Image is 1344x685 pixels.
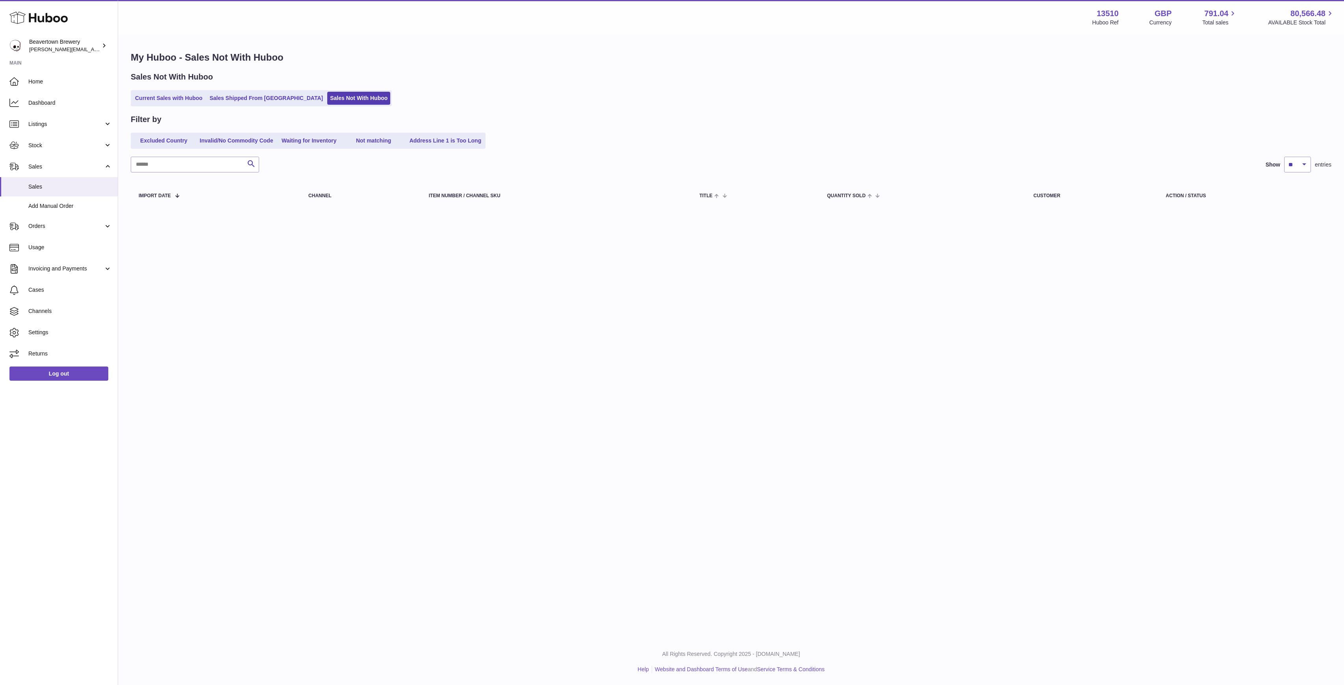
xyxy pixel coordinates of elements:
strong: GBP [1155,8,1172,19]
a: Invalid/No Commodity Code [197,134,276,147]
div: Channel [308,193,413,198]
span: Home [28,78,112,85]
span: Total sales [1202,19,1237,26]
strong: 13510 [1097,8,1119,19]
span: Sales [28,183,112,191]
span: AVAILABLE Stock Total [1268,19,1335,26]
span: Returns [28,350,112,357]
a: Log out [9,367,108,381]
a: Help [638,666,649,672]
span: Cases [28,286,112,294]
span: Usage [28,244,112,251]
span: Listings [28,120,104,128]
a: Not matching [342,134,405,147]
span: Import date [139,193,171,198]
div: Beavertown Brewery [29,38,100,53]
a: Address Line 1 is Too Long [407,134,484,147]
span: Quantity Sold [827,193,866,198]
a: Website and Dashboard Terms of Use [655,666,748,672]
h2: Filter by [131,114,161,125]
h2: Sales Not With Huboo [131,72,213,82]
img: Matthew.McCormack@beavertownbrewery.co.uk [9,40,21,52]
span: Sales [28,163,104,170]
p: All Rights Reserved. Copyright 2025 - [DOMAIN_NAME] [124,650,1338,658]
span: [PERSON_NAME][EMAIL_ADDRESS][PERSON_NAME][DOMAIN_NAME] [29,46,200,52]
span: 791.04 [1204,8,1228,19]
a: Excluded Country [132,134,195,147]
div: Action / Status [1166,193,1324,198]
span: Settings [28,329,112,336]
h1: My Huboo - Sales Not With Huboo [131,51,1331,64]
label: Show [1266,161,1280,168]
span: entries [1315,161,1331,168]
span: Add Manual Order [28,202,112,210]
span: Stock [28,142,104,149]
span: 80,566.48 [1290,8,1325,19]
div: Customer [1033,193,1150,198]
a: 791.04 Total sales [1202,8,1237,26]
a: Sales Not With Huboo [327,92,390,105]
a: 80,566.48 AVAILABLE Stock Total [1268,8,1335,26]
a: Sales Shipped From [GEOGRAPHIC_DATA] [207,92,326,105]
span: Channels [28,307,112,315]
div: Item Number / Channel SKU [429,193,684,198]
a: Service Terms & Conditions [757,666,825,672]
span: Dashboard [28,99,112,107]
a: Current Sales with Huboo [132,92,205,105]
div: Huboo Ref [1092,19,1119,26]
span: Invoicing and Payments [28,265,104,272]
span: Orders [28,222,104,230]
div: Currency [1149,19,1172,26]
span: Title [699,193,712,198]
a: Waiting for Inventory [278,134,341,147]
li: and [652,666,825,673]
